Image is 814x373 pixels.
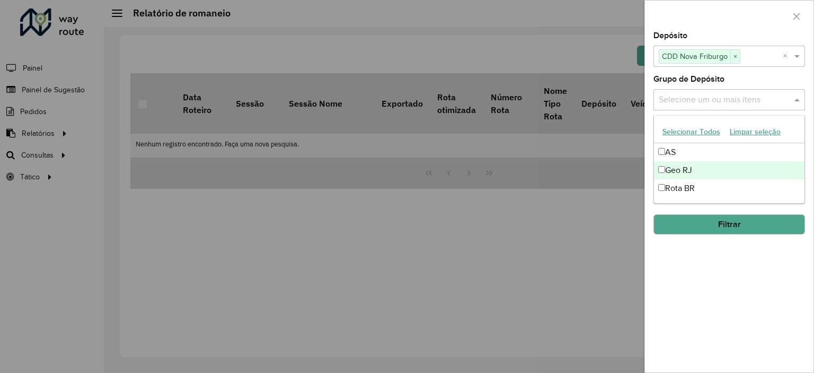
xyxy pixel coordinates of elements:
span: Clear all [783,50,792,63]
div: Geo RJ [654,161,804,179]
div: Rota BR [654,179,804,197]
button: Selecionar Todos [658,124,725,140]
button: Limpar seleção [725,124,785,140]
span: × [730,50,740,63]
div: AS [654,143,804,161]
label: Grupo de Depósito [653,73,724,85]
span: CDD Nova Friburgo [659,50,730,63]
ng-dropdown-panel: Options list [653,115,805,204]
label: Depósito [653,29,687,42]
button: Filtrar [653,214,805,235]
